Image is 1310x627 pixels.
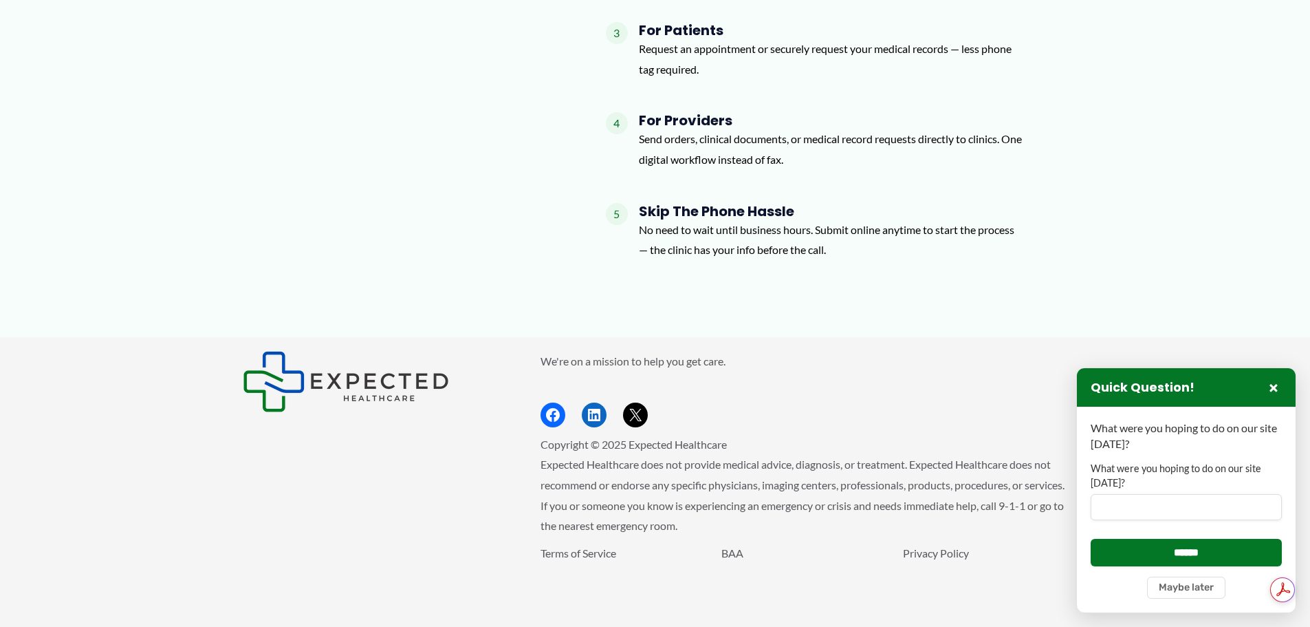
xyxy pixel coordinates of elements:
[639,22,1024,39] h4: For Patients
[639,203,1024,220] h4: Skip the Phone Hassle
[1091,421,1282,451] p: What were you hoping to do on our site [DATE]?
[903,546,969,560] a: Privacy Policy
[639,129,1024,169] p: Send orders, clinical documents, or medical record requests directly to clinics. One digital work...
[1265,379,1282,396] button: Close
[541,438,727,451] span: Copyright © 2025 Expected Healthcare
[1147,577,1225,599] button: Maybe later
[541,351,1068,427] aside: Footer Widget 2
[541,543,1068,595] aside: Footer Widget 3
[721,546,743,560] a: BAA
[541,546,616,560] a: Terms of Service
[541,351,1068,372] p: We're on a mission to help you get care.
[606,112,628,134] span: 4
[639,112,1024,129] h4: For Providers
[606,203,628,225] span: 5
[243,351,449,412] img: Expected Healthcare Logo - side, dark font, small
[639,220,1024,260] p: No need to wait until business hours. Submit online anytime to start the process — the clinic has...
[243,351,506,412] aside: Footer Widget 1
[639,39,1024,79] p: Request an appointment or securely request your medical records — less phone tag required.
[541,458,1065,532] span: Expected Healthcare does not provide medical advice, diagnosis, or treatment. Expected Healthcare...
[606,22,628,44] span: 3
[1091,380,1194,396] h3: Quick Question!
[1091,462,1282,490] label: What were you hoping to do on our site [DATE]?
